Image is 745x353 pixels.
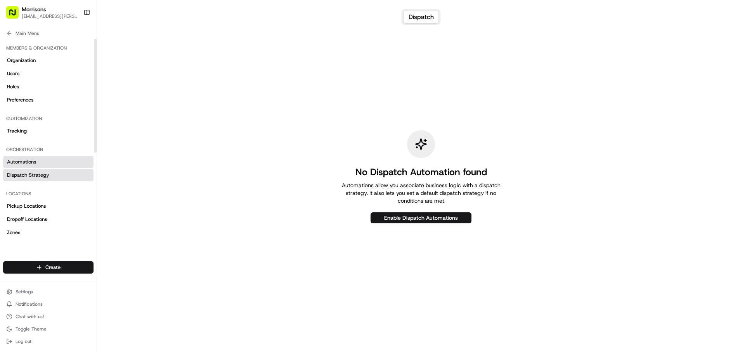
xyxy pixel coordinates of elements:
[132,76,141,86] button: Start new chat
[3,42,94,54] div: Members & Organization
[3,112,94,125] div: Customization
[7,172,49,179] span: Dispatch Strategy
[3,311,94,322] button: Chat with us!
[26,82,98,88] div: We're available if you need us!
[16,301,43,307] span: Notifications
[7,83,19,90] span: Roles
[66,113,72,119] div: 💻
[73,112,125,120] span: API Documentation
[8,113,14,119] div: 📗
[3,28,94,39] button: Main Menu
[3,3,80,22] button: Morrisons[EMAIL_ADDRESS][PERSON_NAME][DOMAIN_NAME]
[16,289,33,295] span: Settings
[16,30,39,36] span: Main Menu
[7,96,33,103] span: Preferences
[77,131,94,137] span: Pylon
[8,31,141,43] p: Welcome 👋
[7,158,36,165] span: Automations
[3,286,94,297] button: Settings
[334,181,508,205] p: Automations allow you associate business logic with a dispatch strategy. It also lets you set a d...
[3,200,94,212] a: Pickup Locations
[55,131,94,137] a: Powered byPylon
[7,216,47,223] span: Dropoff Locations
[7,203,46,210] span: Pickup Locations
[22,5,46,13] button: Morrisons
[3,94,94,106] a: Preferences
[62,109,128,123] a: 💻API Documentation
[16,112,59,120] span: Knowledge Base
[16,313,44,320] span: Chat with us!
[3,336,94,347] button: Log out
[3,54,94,67] a: Organization
[7,127,27,134] span: Tracking
[3,169,94,181] a: Dispatch Strategy
[8,74,22,88] img: 1736555255976-a54dd68f-1ca7-489b-9aae-adbdc363a1c4
[5,109,62,123] a: 📗Knowledge Base
[16,338,31,344] span: Log out
[3,299,94,310] button: Notifications
[3,143,94,156] div: Orchestration
[26,74,127,82] div: Start new chat
[8,8,23,23] img: Nash
[3,67,94,80] a: Users
[3,125,94,137] a: Tracking
[7,229,20,236] span: Zones
[3,324,94,334] button: Toggle Theme
[404,11,438,23] button: Dispatch
[20,50,128,58] input: Clear
[16,326,47,332] span: Toggle Theme
[45,264,61,271] span: Create
[7,70,19,77] span: Users
[334,166,508,178] h1: No Dispatch Automation found
[3,188,94,200] div: Locations
[3,156,94,168] a: Automations
[3,261,94,274] button: Create
[3,226,94,239] a: Zones
[3,81,94,93] a: Roles
[22,13,77,19] button: [EMAIL_ADDRESS][PERSON_NAME][DOMAIN_NAME]
[7,57,36,64] span: Organization
[371,212,471,223] button: Enable Dispatch Automations
[3,213,94,226] a: Dropoff Locations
